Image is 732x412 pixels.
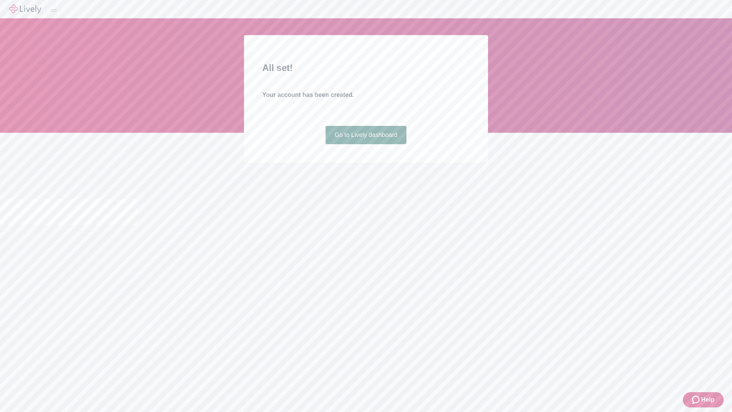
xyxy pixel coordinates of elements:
[683,392,724,407] button: Zendesk support iconHelp
[9,5,41,14] img: Lively
[701,395,714,404] span: Help
[262,61,470,75] h2: All set!
[50,10,56,12] button: Log out
[326,126,407,144] a: Go to Lively dashboard
[262,90,470,100] h4: Your account has been created.
[692,395,701,404] svg: Zendesk support icon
